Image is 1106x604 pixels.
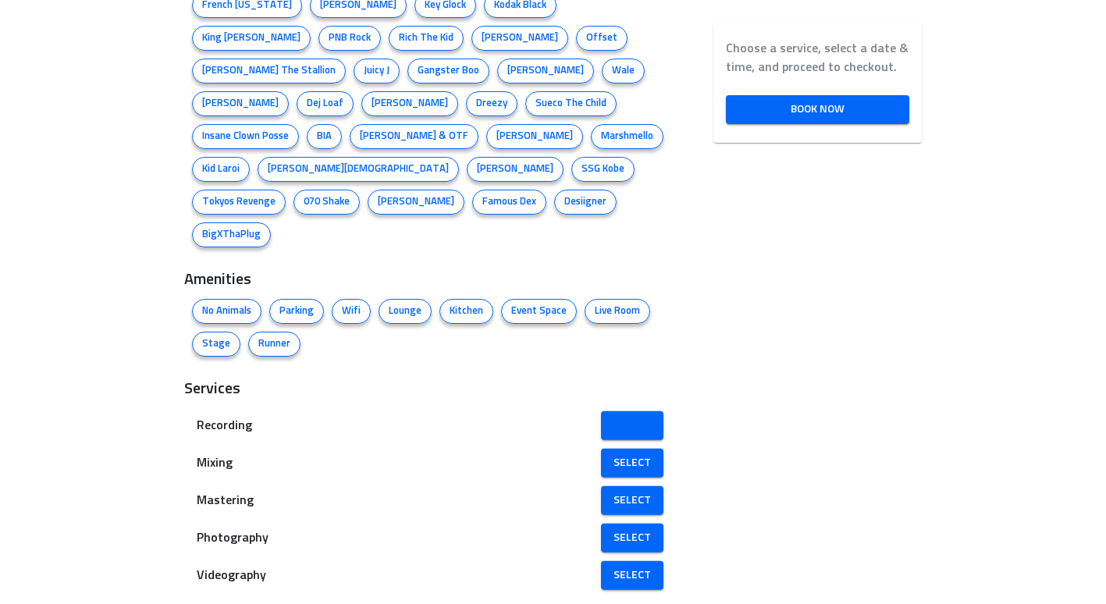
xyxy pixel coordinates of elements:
span: Sueco The Child [526,96,616,112]
span: [PERSON_NAME] [193,96,288,112]
span: Parking [270,304,323,319]
a: Select [601,561,663,590]
span: Wale [603,63,644,79]
span: [PERSON_NAME] [468,162,563,177]
span: Famous Dex [473,194,546,210]
span: Photography [197,528,638,547]
span: Kid Laroi [193,162,249,177]
span: BigXThaPlug [193,227,270,243]
span: Recording [197,416,638,435]
span: Select [613,528,651,548]
span: Kitchen [440,304,493,319]
span: [PERSON_NAME] [362,96,457,112]
span: Videography [197,566,638,584]
span: Wifi [333,304,370,319]
span: Lounge [379,304,431,319]
span: BIA [308,129,341,144]
span: [PERSON_NAME] [368,194,464,210]
span: Mixing [197,453,638,472]
span: Select [613,416,651,435]
span: Live Room [585,304,649,319]
span: Offset [577,30,627,46]
span: Select [613,566,651,585]
a: Select [601,486,663,515]
span: [PERSON_NAME] [487,129,582,144]
span: Marshmello [592,129,663,144]
a: Select [601,524,663,552]
span: [PERSON_NAME] [498,63,593,79]
span: Juicy J [354,63,399,79]
span: Book Now [738,100,897,119]
span: Select [613,453,651,473]
span: Runner [249,336,300,352]
span: SSG Kobe [572,162,634,177]
span: [PERSON_NAME] The Stallion [193,63,345,79]
span: Tokyos Revenge [193,194,285,210]
div: Recording [184,407,676,444]
a: Book Now [726,95,909,124]
span: Dej Loaf [297,96,353,112]
label: Choose a service, select a date & time, and proceed to checkout. [726,39,909,76]
h3: Amenities [184,268,676,291]
a: Select [601,449,663,478]
span: Dreezy [467,96,517,112]
span: Rich The Kid [389,30,463,46]
a: Select [601,411,663,440]
span: [PERSON_NAME] [472,30,567,46]
div: Mastering [184,481,676,519]
span: Mastering [197,491,638,510]
span: [PERSON_NAME] & OTF [350,129,478,144]
span: Select [613,491,651,510]
span: 070 Shake [294,194,359,210]
span: Stage [193,336,240,352]
span: Desiigner [555,194,616,210]
span: Insane Clown Posse [193,129,298,144]
div: Mixing [184,444,676,481]
div: Videography [184,556,676,594]
div: Photography [184,519,676,556]
span: PNB Rock [319,30,380,46]
span: Gangster Boo [408,63,489,79]
span: [PERSON_NAME][DEMOGRAPHIC_DATA] [258,162,458,177]
span: No Animals [193,304,261,319]
span: King [PERSON_NAME] [193,30,310,46]
h3: Services [184,377,676,400]
span: Event Space [502,304,576,319]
